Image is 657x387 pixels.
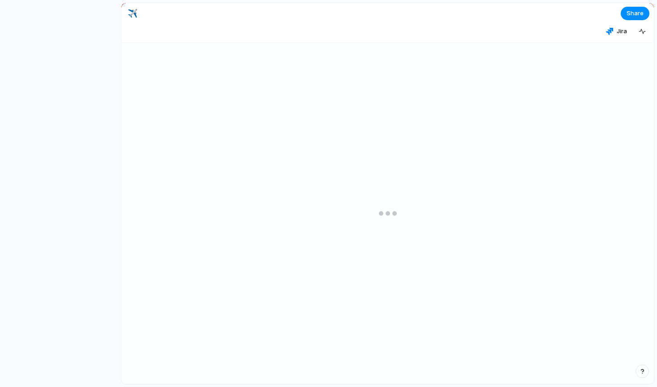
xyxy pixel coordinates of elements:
[617,27,627,36] span: Jira
[128,7,137,19] div: ✈️
[621,7,649,20] button: Share
[125,6,140,21] button: ✈️
[602,25,631,38] button: Jira
[627,9,644,18] span: Share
